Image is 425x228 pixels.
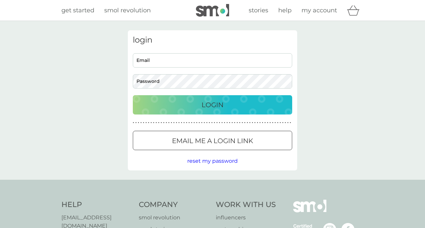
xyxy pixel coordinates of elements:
[257,121,258,124] p: ●
[254,121,256,124] p: ●
[139,200,210,210] h4: Company
[234,121,235,124] p: ●
[161,121,162,124] p: ●
[187,158,238,164] span: reset my password
[249,121,251,124] p: ●
[135,121,137,124] p: ●
[194,121,195,124] p: ●
[104,7,151,14] span: smol revolution
[181,121,182,124] p: ●
[249,6,268,15] a: stories
[285,121,286,124] p: ●
[173,121,175,124] p: ●
[221,121,223,124] p: ●
[140,121,142,124] p: ●
[156,121,157,124] p: ●
[249,7,268,14] span: stories
[133,35,292,45] h3: login
[171,121,172,124] p: ●
[133,121,134,124] p: ●
[209,121,210,124] p: ●
[301,6,337,15] a: my account
[150,121,152,124] p: ●
[224,121,225,124] p: ●
[201,121,203,124] p: ●
[219,121,220,124] p: ●
[290,121,291,124] p: ●
[242,121,243,124] p: ●
[204,121,205,124] p: ●
[216,121,218,124] p: ●
[270,121,271,124] p: ●
[189,121,190,124] p: ●
[202,100,223,110] p: Login
[139,213,210,222] a: smol revolution
[267,121,268,124] p: ●
[176,121,177,124] p: ●
[206,121,208,124] p: ●
[216,200,276,210] h4: Work With Us
[143,121,144,124] p: ●
[133,95,292,114] button: Login
[216,213,276,222] a: influencers
[229,121,230,124] p: ●
[278,6,292,15] a: help
[265,121,266,124] p: ●
[252,121,253,124] p: ●
[278,7,292,14] span: help
[145,121,147,124] p: ●
[293,200,326,222] img: smol
[287,121,289,124] p: ●
[275,121,276,124] p: ●
[199,121,200,124] p: ●
[163,121,165,124] p: ●
[186,121,187,124] p: ●
[196,4,229,17] img: smol
[172,135,253,146] p: Email me a login link
[244,121,246,124] p: ●
[191,121,192,124] p: ●
[133,131,292,150] button: Email me a login link
[247,121,248,124] p: ●
[226,121,228,124] p: ●
[272,121,273,124] p: ●
[347,4,364,17] div: basket
[61,7,94,14] span: get started
[280,121,281,124] p: ●
[237,121,238,124] p: ●
[259,121,261,124] p: ●
[262,121,263,124] p: ●
[178,121,180,124] p: ●
[231,121,233,124] p: ●
[148,121,149,124] p: ●
[184,121,185,124] p: ●
[187,157,238,165] button: reset my password
[158,121,159,124] p: ●
[239,121,240,124] p: ●
[166,121,167,124] p: ●
[153,121,154,124] p: ●
[301,7,337,14] span: my account
[277,121,279,124] p: ●
[168,121,170,124] p: ●
[61,6,94,15] a: get started
[214,121,215,124] p: ●
[282,121,284,124] p: ●
[196,121,198,124] p: ●
[138,121,139,124] p: ●
[104,6,151,15] a: smol revolution
[211,121,212,124] p: ●
[61,200,132,210] h4: Help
